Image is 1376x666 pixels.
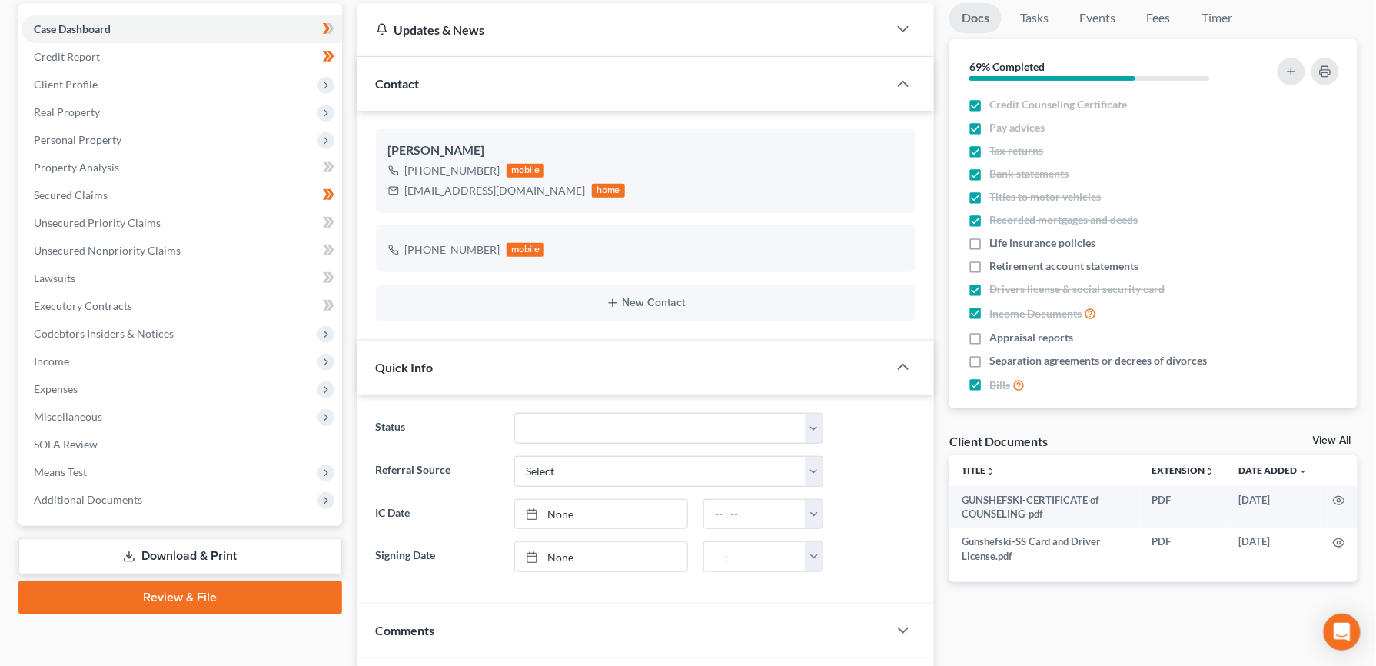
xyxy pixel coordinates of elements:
[34,161,119,174] span: Property Analysis
[34,22,111,35] span: Case Dashboard
[34,50,100,63] span: Credit Report
[989,120,1045,135] span: Pay advices
[22,181,342,209] a: Secured Claims
[989,97,1127,112] span: Credit Counseling Certificate
[1239,465,1308,476] a: Date Added expand_more
[22,154,342,181] a: Property Analysis
[592,184,626,198] div: home
[989,353,1207,368] span: Separation agreements or decrees of divorces
[405,183,586,198] div: [EMAIL_ADDRESS][DOMAIN_NAME]
[34,244,181,257] span: Unsecured Nonpriority Claims
[405,242,500,258] div: [PHONE_NUMBER]
[949,3,1002,33] a: Docs
[989,330,1073,345] span: Appraisal reports
[22,237,342,265] a: Unsecured Nonpriority Claims
[22,292,342,320] a: Executory Contracts
[1189,3,1245,33] a: Timer
[507,243,545,257] div: mobile
[949,528,1140,570] td: Gunshefski-SS Card and Driver License.pdf
[989,281,1165,297] span: Drivers license & social security card
[18,581,342,614] a: Review & File
[22,15,342,43] a: Case Dashboard
[1008,3,1061,33] a: Tasks
[368,499,507,530] label: IC Date
[989,189,1101,205] span: Titles to motor vehicles
[1227,486,1321,528] td: [DATE]
[368,413,507,444] label: Status
[376,22,870,38] div: Updates & News
[989,306,1082,321] span: Income Documents
[18,538,342,574] a: Download & Print
[22,43,342,71] a: Credit Report
[989,235,1095,251] span: Life insurance policies
[405,163,500,178] div: [PHONE_NUMBER]
[376,623,435,638] span: Comments
[1227,528,1321,570] td: [DATE]
[515,500,687,529] a: None
[22,209,342,237] a: Unsecured Priority Claims
[969,60,1045,73] strong: 69% Completed
[989,143,1043,158] span: Tax returns
[704,500,806,529] input: -- : --
[1152,465,1215,476] a: Extensionunfold_more
[34,438,98,451] span: SOFA Review
[989,166,1069,181] span: Bank statements
[1140,486,1227,528] td: PDF
[34,105,100,118] span: Real Property
[985,467,995,476] i: unfold_more
[22,265,342,292] a: Lawsuits
[34,493,142,506] span: Additional Documents
[34,465,87,478] span: Means Test
[34,410,102,423] span: Miscellaneous
[1313,435,1351,446] a: View All
[1205,467,1215,476] i: unfold_more
[1140,528,1227,570] td: PDF
[34,133,121,146] span: Personal Property
[515,542,687,571] a: None
[376,76,420,91] span: Contact
[388,142,904,160] div: [PERSON_NAME]
[704,542,806,571] input: -- : --
[949,486,1140,528] td: GUNSHEFSKI-CERTIFICATE of COUNSELING-pdf
[34,188,108,201] span: Secured Claims
[34,78,98,91] span: Client Profile
[1324,614,1361,651] div: Open Intercom Messenger
[507,164,545,178] div: mobile
[1067,3,1128,33] a: Events
[368,541,507,572] label: Signing Date
[388,297,904,309] button: New Contact
[22,431,342,458] a: SOFA Review
[1134,3,1183,33] a: Fees
[34,382,78,395] span: Expenses
[989,212,1138,228] span: Recorded mortgages and deeds
[962,465,995,476] a: Titleunfold_more
[376,360,434,375] span: Quick Info
[34,271,75,285] span: Lawsuits
[989,378,1010,393] span: Bills
[34,327,174,340] span: Codebtors Insiders & Notices
[34,216,161,229] span: Unsecured Priority Claims
[989,258,1138,274] span: Retirement account statements
[34,299,132,312] span: Executory Contracts
[34,355,69,368] span: Income
[1299,467,1308,476] i: expand_more
[368,456,507,487] label: Referral Source
[949,433,1048,449] div: Client Documents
